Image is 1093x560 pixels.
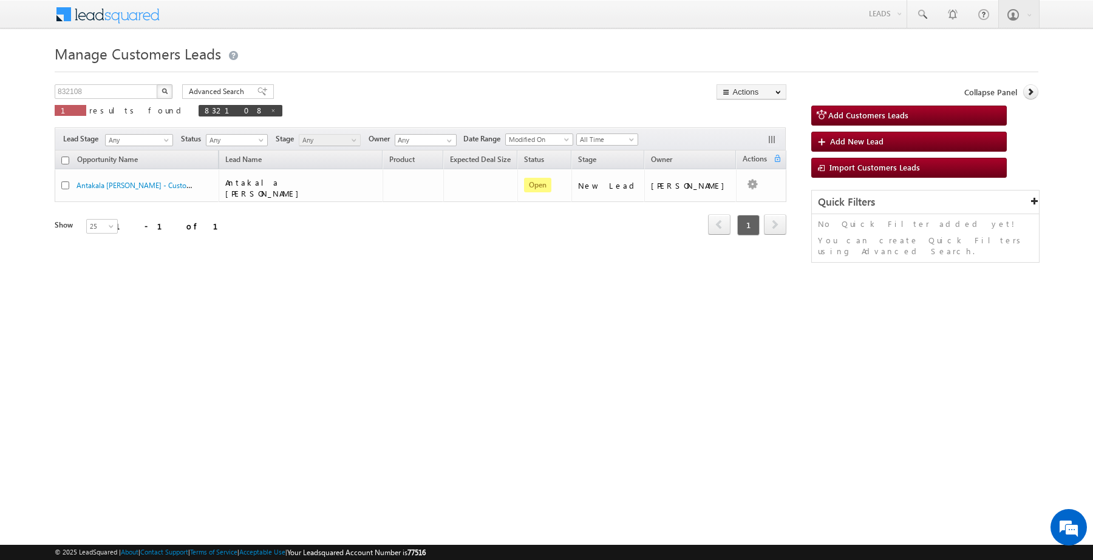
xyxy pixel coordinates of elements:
[737,152,773,168] span: Actions
[140,548,188,556] a: Contact Support
[55,220,77,231] div: Show
[818,218,1033,229] p: No Quick Filter added yet!
[830,136,884,146] span: Add New Lead
[276,133,299,144] span: Stage
[829,162,920,172] span: Import Customers Leads
[115,219,233,233] div: 1 - 1 of 1
[506,134,569,145] span: Modified On
[812,191,1039,214] div: Quick Filters
[651,155,672,164] span: Owner
[106,135,169,146] span: Any
[61,105,80,115] span: 1
[651,180,730,191] div: [PERSON_NAME]
[225,177,305,198] span: Antakala [PERSON_NAME]
[63,133,103,144] span: Lead Stage
[407,548,426,557] span: 77516
[55,547,426,558] span: © 2025 LeadSquared | | | | |
[71,153,144,169] a: Opportunity Name
[77,155,138,164] span: Opportunity Name
[572,153,602,169] a: Stage
[764,214,786,235] span: next
[577,134,635,145] span: All Time
[395,134,457,146] input: Type to Search
[576,133,638,146] a: All Time
[77,180,222,190] a: Antakala [PERSON_NAME] - Customers Leads
[55,44,221,63] span: Manage Customers Leads
[86,219,118,234] a: 25
[181,133,206,144] span: Status
[205,105,264,115] span: 832108
[219,153,268,169] span: Lead Name
[708,215,730,235] a: prev
[206,134,268,146] a: Any
[524,178,551,192] span: Open
[206,135,264,146] span: Any
[708,214,730,235] span: prev
[61,157,69,164] input: Check all records
[239,548,285,556] a: Acceptable Use
[287,548,426,557] span: Your Leadsquared Account Number is
[818,235,1033,257] p: You can create Quick Filters using Advanced Search.
[450,155,511,164] span: Expected Deal Size
[369,133,395,144] span: Owner
[463,133,505,144] span: Date Range
[190,548,237,556] a: Terms of Service
[89,105,186,115] span: results found
[578,155,596,164] span: Stage
[299,134,361,146] a: Any
[444,153,517,169] a: Expected Deal Size
[717,84,786,100] button: Actions
[87,221,119,232] span: 25
[964,87,1017,98] span: Collapse Panel
[440,135,455,147] a: Show All Items
[505,133,573,146] a: Modified On
[105,134,173,146] a: Any
[299,135,357,146] span: Any
[162,88,168,94] img: Search
[828,110,908,120] span: Add Customers Leads
[578,180,639,191] div: New Lead
[737,215,760,235] span: 1
[389,155,415,164] span: Product
[518,153,550,169] a: Status
[121,548,138,556] a: About
[189,86,248,97] span: Advanced Search
[764,215,786,235] a: next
